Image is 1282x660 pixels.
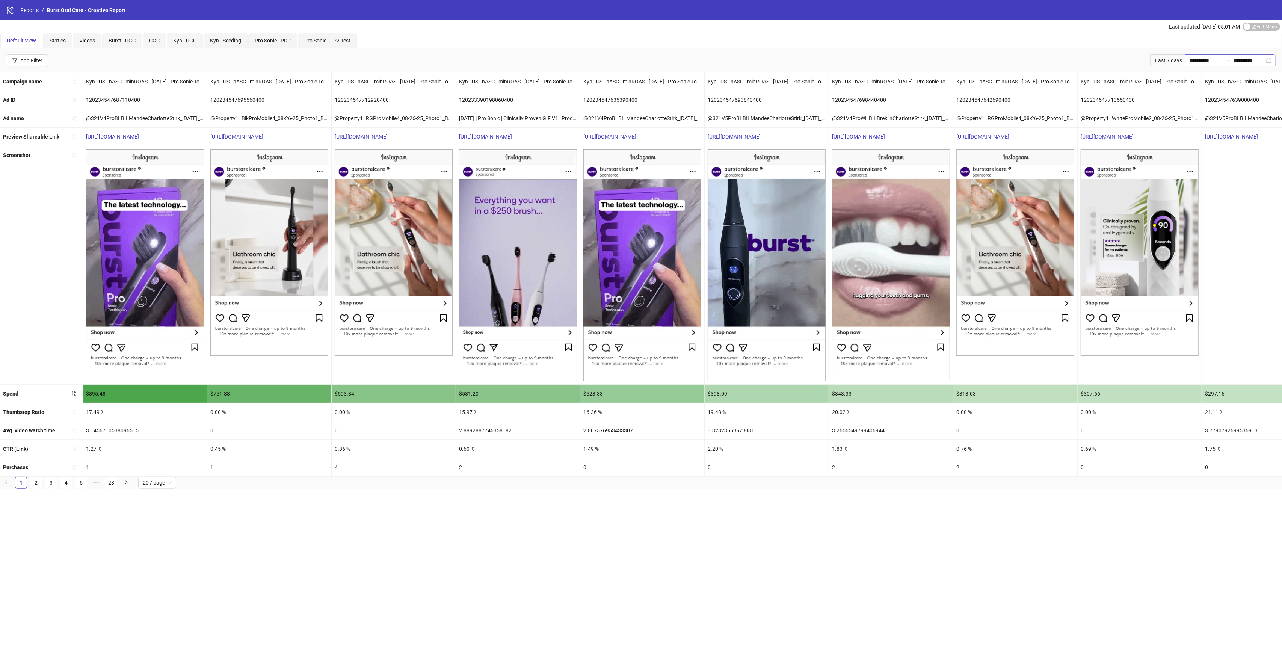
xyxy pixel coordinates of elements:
span: Statics [50,38,66,44]
div: @321V4ProBLBILMandeeCharlotteStirk_[DATE]_Video1_Brand_Testimonial_ProSonicToothBrush_BurstOralCa... [580,109,704,127]
div: Kyn - US - nASC - minROAS - [DATE] - Pro Sonic Toothbrush - PDP [953,72,1077,91]
a: [URL][DOMAIN_NAME] [583,134,636,140]
div: [DATE] | Pro Sonic | Clinically Proven GIF V1 | Product Intro | GIF | Pro Sonic | | Premium Quali... [456,109,580,127]
div: Kyn - US - nASC - minROAS - [DATE] - Pro Sonic Toothbrush - LP2 [207,72,331,91]
li: Next Page [120,477,132,489]
li: 3 [45,477,57,489]
div: 0.00 % [207,403,331,421]
div: 0 [1078,458,1202,476]
span: right [124,480,128,485]
a: [URL][DOMAIN_NAME] [708,134,761,140]
div: 0 [580,458,704,476]
div: Kyn - US - nASC - minROAS - [DATE] - Pro Sonic Toothbrush - LP2 [829,72,953,91]
span: Kyn - UGC [173,38,196,44]
b: Ad ID [3,97,15,103]
b: Ad name [3,115,24,121]
div: 120234547695560400 [207,91,331,109]
div: @Property1=WhiteProMobile2_08-26-25_Photo1_Brand_Review_ProSonicToothbrush_BurstOralCare_ [1078,109,1202,127]
div: $593.84 [332,385,456,403]
img: Screenshot 120234547642690400 [956,149,1074,356]
li: Next 5 Pages [90,477,102,489]
span: Kyn - Seeding [210,38,241,44]
a: 3 [45,477,57,488]
span: sort-ascending [71,153,76,158]
span: sort-ascending [71,134,76,139]
div: 120234547698440400 [829,91,953,109]
div: $523.33 [580,385,704,403]
span: left [4,480,8,485]
div: Kyn - US - nASC - minROAS - [DATE] - Pro Sonic Toothbrush - LP2 [705,72,829,91]
img: Screenshot 120234547712920400 [335,149,453,356]
span: 20 / page [143,477,172,488]
div: 1 [207,458,331,476]
span: Pro Sonic - LP2 Test [304,38,350,44]
a: Reports [19,6,40,14]
div: Kyn - US - nASC - minROAS - [DATE] - Pro Sonic Toothbrush - LP2 [83,72,207,91]
div: 0 [332,421,456,439]
div: 1 [83,458,207,476]
div: 0.00 % [1078,403,1202,421]
div: 15.97 % [456,403,580,421]
div: $581.20 [456,385,580,403]
div: @Property1=RGProMobile4_08-26-25_Photo1_Brand_Review_ProSonicToothbrush_BurstOralCare_ [332,109,456,127]
b: Campaign name [3,79,42,85]
a: [URL][DOMAIN_NAME] [1205,134,1258,140]
div: 0.45 % [207,440,331,458]
span: Pro Sonic - PDP [255,38,291,44]
div: 120234547642690400 [953,91,1077,109]
button: Add Filter [6,54,48,66]
span: sort-ascending [71,409,76,414]
span: sort-ascending [71,465,76,470]
div: Kyn - US - nASC - minROAS - [DATE] - Pro Sonic Toothbrush - LP2 [332,72,456,91]
a: [URL][DOMAIN_NAME] [335,134,388,140]
b: Screenshot [3,152,30,158]
div: 120234547687110400 [83,91,207,109]
a: [URL][DOMAIN_NAME] [832,134,885,140]
div: 1.83 % [829,440,953,458]
div: 120234547712920400 [332,91,456,109]
div: 0.86 % [332,440,456,458]
img: Screenshot 120234547635390400 [583,149,701,381]
li: / [42,6,44,14]
div: 2 [456,458,580,476]
b: Preview Shareable Link [3,134,59,140]
span: filter [12,58,17,63]
div: $343.33 [829,385,953,403]
b: Avg. video watch time [3,427,55,433]
div: 1.49 % [580,440,704,458]
div: $895.48 [83,385,207,403]
div: 0.76 % [953,440,1077,458]
div: 0.60 % [456,440,580,458]
a: [URL][DOMAIN_NAME] [1081,134,1134,140]
a: [URL][DOMAIN_NAME] [459,134,512,140]
div: @321V4ProBLBILMandeeCharlotteStirk_[DATE]_Video1_Brand_Testimonial_ProSonicToothBrush_BurstOralCa... [83,109,207,127]
div: 0 [207,421,331,439]
img: Screenshot 120234547695560400 [210,149,328,356]
div: $318.03 [953,385,1077,403]
div: $307.66 [1078,385,1202,403]
b: Thumbstop Ratio [3,409,44,415]
div: 120234547693840400 [705,91,829,109]
div: Kyn - US - nASC - minROAS - [DATE] - Pro Sonic Toothbrush - PDP [580,72,704,91]
div: 19.48 % [705,403,829,421]
a: 4 [60,477,72,488]
div: Kyn - US - nASC - minROAS - [DATE] - Pro Sonic Toothbrush - LP2 [1078,72,1202,91]
span: sort-ascending [71,428,76,433]
div: 2.8892887746358182 [456,421,580,439]
div: 0.69 % [1078,440,1202,458]
span: ••• [90,477,102,489]
div: @Property1=BlkProMobile4_08-26-25_Photo1_Brand_Review_ProSonicToothbrush_BurstOralCare_ [207,109,331,127]
div: Add Filter [20,57,42,63]
li: 28 [105,477,117,489]
a: 28 [106,477,117,488]
div: 3.1456710538096515 [83,421,207,439]
div: 2.807576953433307 [580,421,704,439]
a: [URL][DOMAIN_NAME] [956,134,1009,140]
div: 3.32823669579031 [705,421,829,439]
span: sort-ascending [71,79,76,84]
div: 16.36 % [580,403,704,421]
div: 120234547713550400 [1078,91,1202,109]
div: 2 [953,458,1077,476]
div: Kyn - US - nASC - minROAS - [DATE] - Pro Sonic Toothbrush [456,72,580,91]
a: [URL][DOMAIN_NAME] [86,134,139,140]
